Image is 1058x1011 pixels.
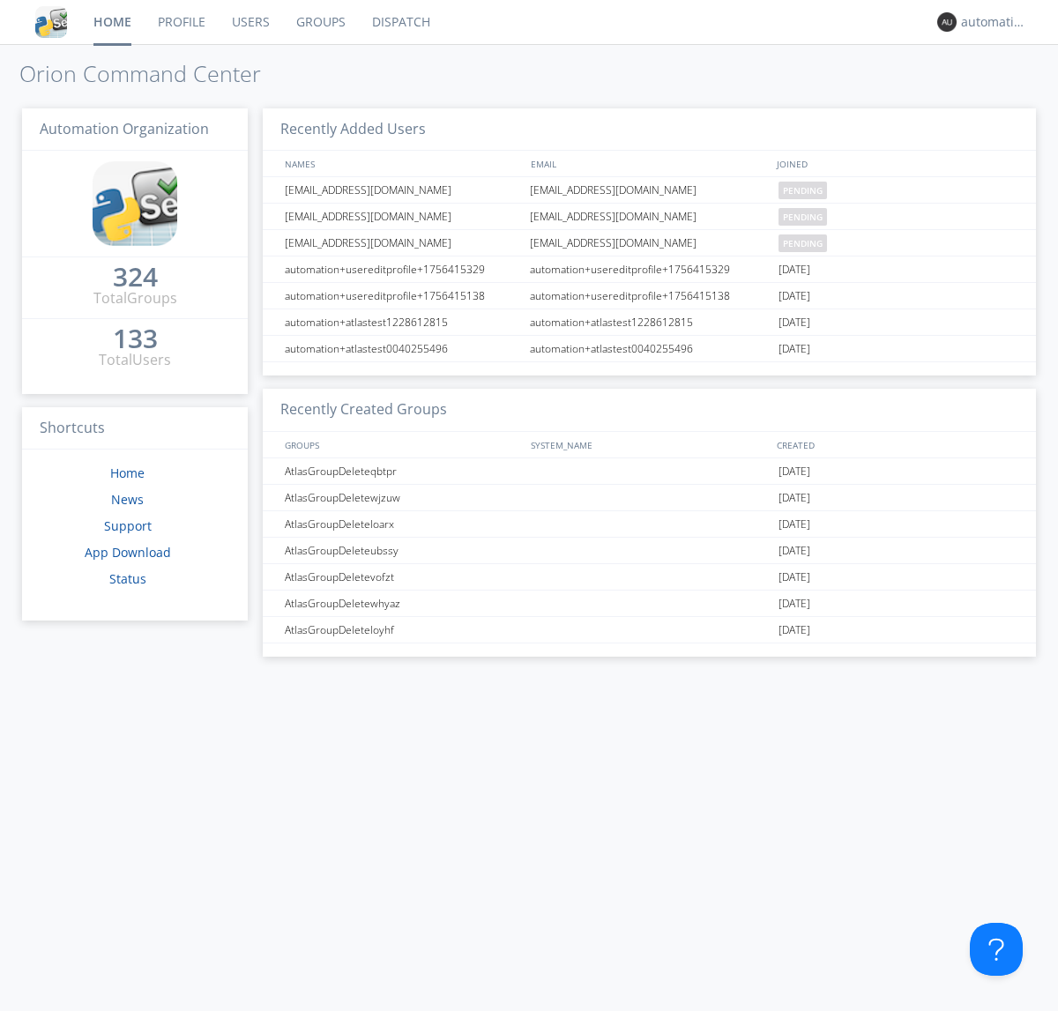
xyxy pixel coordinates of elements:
[525,336,774,361] div: automation+atlastest0040255496
[110,465,145,481] a: Home
[113,268,158,288] a: 324
[779,617,810,643] span: [DATE]
[280,336,525,361] div: automation+atlastest0040255496
[779,208,827,226] span: pending
[526,151,772,176] div: EMAIL
[525,256,774,282] div: automation+usereditprofile+1756415329
[104,517,152,534] a: Support
[779,458,810,485] span: [DATE]
[280,177,525,203] div: [EMAIL_ADDRESS][DOMAIN_NAME]
[263,108,1036,152] h3: Recently Added Users
[111,491,144,508] a: News
[772,151,1019,176] div: JOINED
[280,485,525,510] div: AtlasGroupDeletewjzuw
[525,283,774,309] div: automation+usereditprofile+1756415138
[22,407,248,450] h3: Shortcuts
[113,330,158,350] a: 133
[263,283,1036,309] a: automation+usereditprofile+1756415138automation+usereditprofile+1756415138[DATE]
[109,570,146,587] a: Status
[525,177,774,203] div: [EMAIL_ADDRESS][DOMAIN_NAME]
[263,564,1036,591] a: AtlasGroupDeletevofzt[DATE]
[280,256,525,282] div: automation+usereditprofile+1756415329
[779,336,810,362] span: [DATE]
[937,12,957,32] img: 373638.png
[280,564,525,590] div: AtlasGroupDeletevofzt
[779,182,827,199] span: pending
[93,161,177,246] img: cddb5a64eb264b2086981ab96f4c1ba7
[526,432,772,457] div: SYSTEM_NAME
[263,177,1036,204] a: [EMAIL_ADDRESS][DOMAIN_NAME][EMAIL_ADDRESS][DOMAIN_NAME]pending
[280,458,525,484] div: AtlasGroupDeleteqbtpr
[35,6,67,38] img: cddb5a64eb264b2086981ab96f4c1ba7
[263,458,1036,485] a: AtlasGroupDeleteqbtpr[DATE]
[263,538,1036,564] a: AtlasGroupDeleteubssy[DATE]
[280,617,525,643] div: AtlasGroupDeleteloyhf
[113,330,158,347] div: 133
[263,389,1036,432] h3: Recently Created Groups
[280,204,525,229] div: [EMAIL_ADDRESS][DOMAIN_NAME]
[961,13,1027,31] div: automation+atlas0017
[779,234,827,252] span: pending
[779,485,810,511] span: [DATE]
[280,511,525,537] div: AtlasGroupDeleteloarx
[779,256,810,283] span: [DATE]
[263,204,1036,230] a: [EMAIL_ADDRESS][DOMAIN_NAME][EMAIL_ADDRESS][DOMAIN_NAME]pending
[525,204,774,229] div: [EMAIL_ADDRESS][DOMAIN_NAME]
[779,591,810,617] span: [DATE]
[263,309,1036,336] a: automation+atlastest1228612815automation+atlastest1228612815[DATE]
[280,591,525,616] div: AtlasGroupDeletewhyaz
[280,538,525,563] div: AtlasGroupDeleteubssy
[40,119,209,138] span: Automation Organization
[280,283,525,309] div: automation+usereditprofile+1756415138
[263,617,1036,643] a: AtlasGroupDeleteloyhf[DATE]
[263,230,1036,256] a: [EMAIL_ADDRESS][DOMAIN_NAME][EMAIL_ADDRESS][DOMAIN_NAME]pending
[525,309,774,335] div: automation+atlastest1228612815
[779,564,810,591] span: [DATE]
[525,230,774,256] div: [EMAIL_ADDRESS][DOMAIN_NAME]
[113,268,158,286] div: 324
[280,151,522,176] div: NAMES
[263,256,1036,283] a: automation+usereditprofile+1756415329automation+usereditprofile+1756415329[DATE]
[280,432,522,457] div: GROUPS
[263,485,1036,511] a: AtlasGroupDeletewjzuw[DATE]
[779,309,810,336] span: [DATE]
[772,432,1019,457] div: CREATED
[263,591,1036,617] a: AtlasGroupDeletewhyaz[DATE]
[779,283,810,309] span: [DATE]
[85,544,171,561] a: App Download
[779,538,810,564] span: [DATE]
[93,288,177,309] div: Total Groups
[280,309,525,335] div: automation+atlastest1228612815
[280,230,525,256] div: [EMAIL_ADDRESS][DOMAIN_NAME]
[263,511,1036,538] a: AtlasGroupDeleteloarx[DATE]
[779,511,810,538] span: [DATE]
[970,923,1023,976] iframe: Toggle Customer Support
[99,350,171,370] div: Total Users
[263,336,1036,362] a: automation+atlastest0040255496automation+atlastest0040255496[DATE]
